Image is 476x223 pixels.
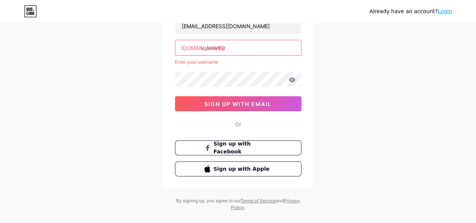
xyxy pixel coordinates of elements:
[240,198,276,203] a: Terms of Service
[175,96,301,111] button: sign up with email
[213,140,272,156] span: Sign up with Facebook
[235,120,241,128] div: Or
[175,18,301,33] input: Email
[438,8,452,14] a: Login
[181,44,225,52] div: [DOMAIN_NAME]/
[175,40,301,55] input: username
[175,59,301,65] div: Enter your username
[213,165,272,173] span: Sign up with Apple
[370,8,452,15] div: Already have an account?
[175,140,301,155] button: Sign up with Facebook
[174,197,302,211] div: By signing up, you agree to our and .
[204,101,272,107] span: sign up with email
[175,161,301,176] button: Sign up with Apple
